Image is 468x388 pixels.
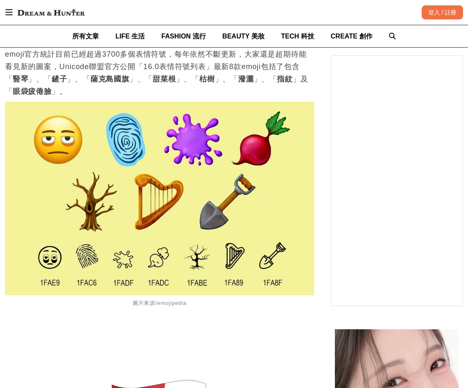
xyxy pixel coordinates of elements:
span: 圖片來源/emojipedia [133,300,187,306]
strong: 鏟子 [52,75,67,83]
a: LIFE 生活 [115,25,145,47]
div: 登入 / 註冊 [422,5,463,19]
strong: 眼袋疲倦臉 [13,87,52,96]
a: 所有文章 [72,25,99,47]
p: emoji官方統計目前已經超過3700多個表情符號，每年依然不斷更新，大家還是超期待能看見新的圖案，Unicode聯盟官方公開「16.0表情符號列表」最新8款emoji包括了包含「 」、「 」、... [5,48,314,98]
span: 所有文章 [72,33,99,40]
span: LIFE 生活 [115,33,145,40]
a: CREATE 創作 [331,25,372,47]
strong: 薩克島國旗 [91,75,129,83]
strong: 枯樹 [199,75,215,83]
span: FASHION 流行 [161,33,206,40]
strong: 指紋 [277,75,293,83]
strong: 潑灑 [238,75,254,83]
span: TECH 科技 [281,33,314,40]
a: TECH 科技 [281,25,314,47]
img: Dream & Hunter [13,5,89,20]
span: CREATE 創作 [331,33,372,40]
strong: 甜菜根 [153,75,176,83]
a: BEAUTY 美妝 [222,25,265,47]
a: FASHION 流行 [161,25,206,47]
span: BEAUTY 美妝 [222,33,265,40]
img: 2025最新8個emoji表情符號公開，等不及想用「眼袋疲倦臉」根本是社畜的職場心聲 [5,102,314,295]
strong: 豎琴 [13,75,29,83]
